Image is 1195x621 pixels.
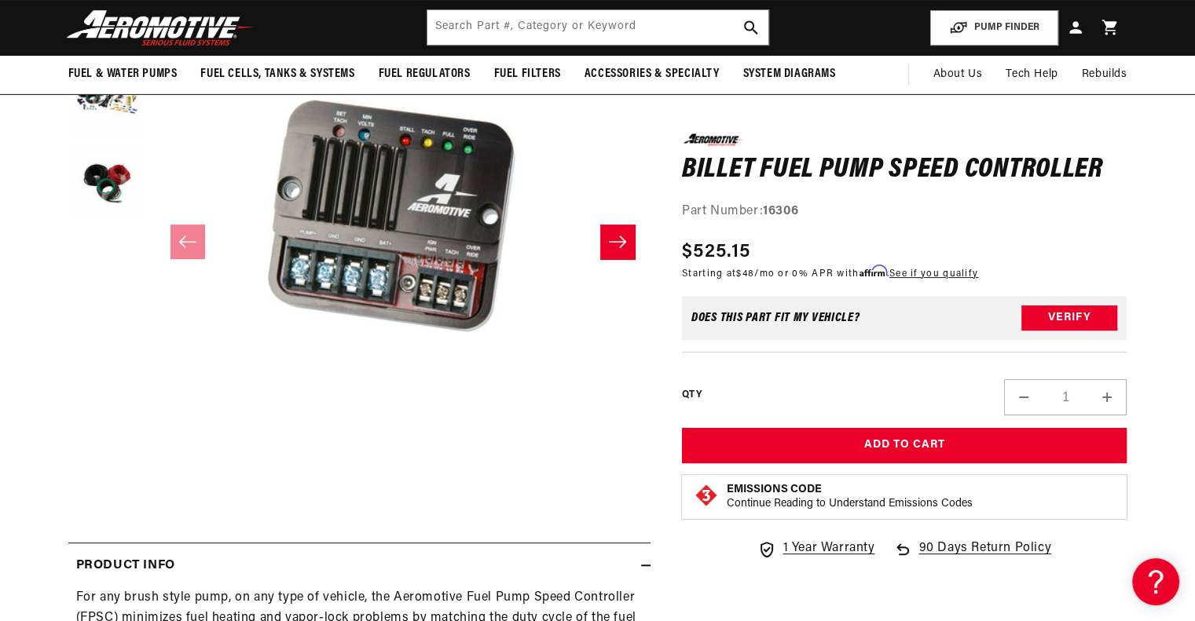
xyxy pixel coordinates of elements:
[893,539,1051,575] a: 90 Days Return Policy
[585,66,720,82] span: Accessories & Specialty
[918,539,1051,575] span: 90 Days Return Policy
[427,10,768,45] input: Search by Part Number, Category or Keyword
[682,202,1127,222] div: Part Number:
[682,265,978,280] p: Starting at /mo or 0% APR with .
[930,10,1058,46] button: PUMP FINDER
[200,66,354,82] span: Fuel Cells, Tanks & Systems
[682,428,1127,463] button: Add to Cart
[1006,66,1058,83] span: Tech Help
[757,539,874,559] a: 1 Year Warranty
[763,205,798,217] strong: 16306
[76,556,175,576] h2: Product Info
[691,312,860,324] div: Does This part fit My vehicle?
[783,539,874,559] span: 1 Year Warranty
[482,56,573,93] summary: Fuel Filters
[494,66,561,82] span: Fuel Filters
[1070,56,1139,93] summary: Rebuilds
[860,265,887,276] span: Affirm
[682,157,1127,182] h1: Billet Fuel Pump Speed Controller
[694,483,719,508] img: Emissions code
[727,483,973,511] button: Emissions CodeContinue Reading to Understand Emissions Codes
[170,225,205,259] button: Slide left
[682,237,750,265] span: $525.15
[189,56,366,93] summary: Fuel Cells, Tanks & Systems
[68,59,147,137] button: Load image 2 in gallery view
[62,9,258,46] img: Aeromotive
[379,66,471,82] span: Fuel Regulators
[743,66,836,82] span: System Diagrams
[573,56,731,93] summary: Accessories & Specialty
[682,389,702,402] label: QTY
[600,225,635,259] button: Slide right
[734,10,768,45] button: search button
[736,268,754,278] span: $48
[889,268,978,278] a: See if you qualify - Learn more about Affirm Financing (opens in modal)
[57,56,189,93] summary: Fuel & Water Pumps
[727,484,822,495] strong: Emissions Code
[367,56,482,93] summary: Fuel Regulators
[731,56,848,93] summary: System Diagrams
[1021,305,1117,331] button: Verify
[727,497,973,511] p: Continue Reading to Understand Emissions Codes
[68,66,178,82] span: Fuel & Water Pumps
[933,68,982,80] span: About Us
[994,56,1069,93] summary: Tech Help
[68,543,651,589] summary: Product Info
[921,56,994,93] a: About Us
[68,145,147,224] button: Load image 3 in gallery view
[1082,66,1127,83] span: Rebuilds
